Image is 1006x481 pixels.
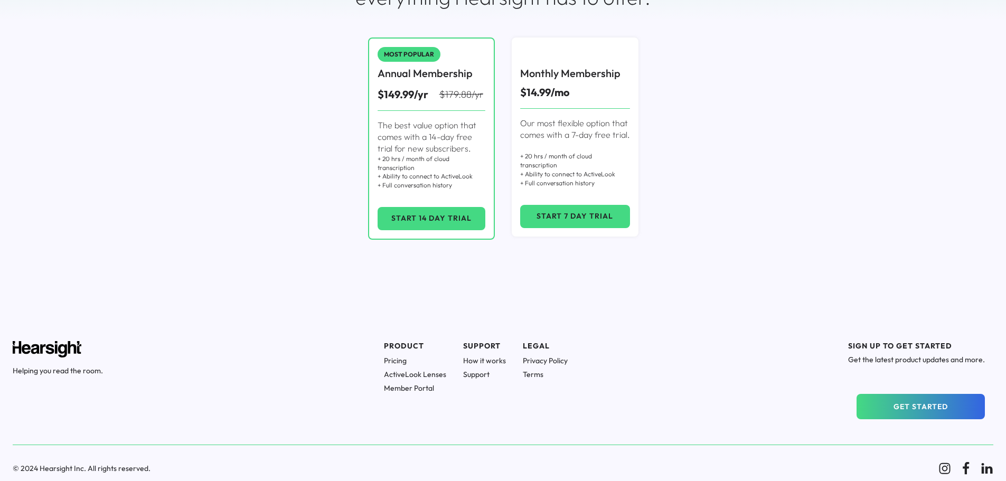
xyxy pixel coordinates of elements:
h1: ActiveLook Lenses [384,370,446,379]
h1: Pricing [384,356,446,365]
div: Annual Membership [378,66,473,81]
button: START 14 DAY TRIAL [378,207,485,230]
img: Hearsight logo [13,341,81,357]
h1: Privacy Policy [523,356,568,365]
h1: Get the latest product updates and more. [848,355,985,364]
h1: Helping you read the room. [13,366,103,375]
div: SUPPORT [463,341,506,352]
div: $14.99/mo [520,85,570,100]
div: + 20 hrs / month of cloud transcription + Ability to connect to ActiveLook + Full conversation hi... [378,155,485,190]
div: The best value option that comes with a 14-day free trial for new subscribers. [378,119,485,155]
button: GET STARTED [857,394,985,419]
div: MOST POPULAR [384,51,434,58]
div: $149.99/yr [378,87,439,102]
div: LEGAL [523,341,568,352]
button: START 7 DAY TRIAL [520,205,630,228]
div: + 20 hrs / month of cloud transcription + Ability to connect to ActiveLook + Full conversation hi... [520,152,630,187]
s: $179.88/yr [439,88,483,100]
h1: Member Portal [384,383,446,393]
h1: How it works [463,356,506,365]
h1: Support [463,370,506,379]
h1: © 2024 Hearsight Inc. All rights reserved. [13,464,926,473]
div: Monthly Membership [520,66,620,81]
div: Our most flexible option that comes with a 7-day free trial. [520,117,630,141]
div: PRODUCT [384,341,446,352]
h1: Terms [523,370,568,379]
h1: SIGN UP TO GET STARTED [848,341,985,351]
